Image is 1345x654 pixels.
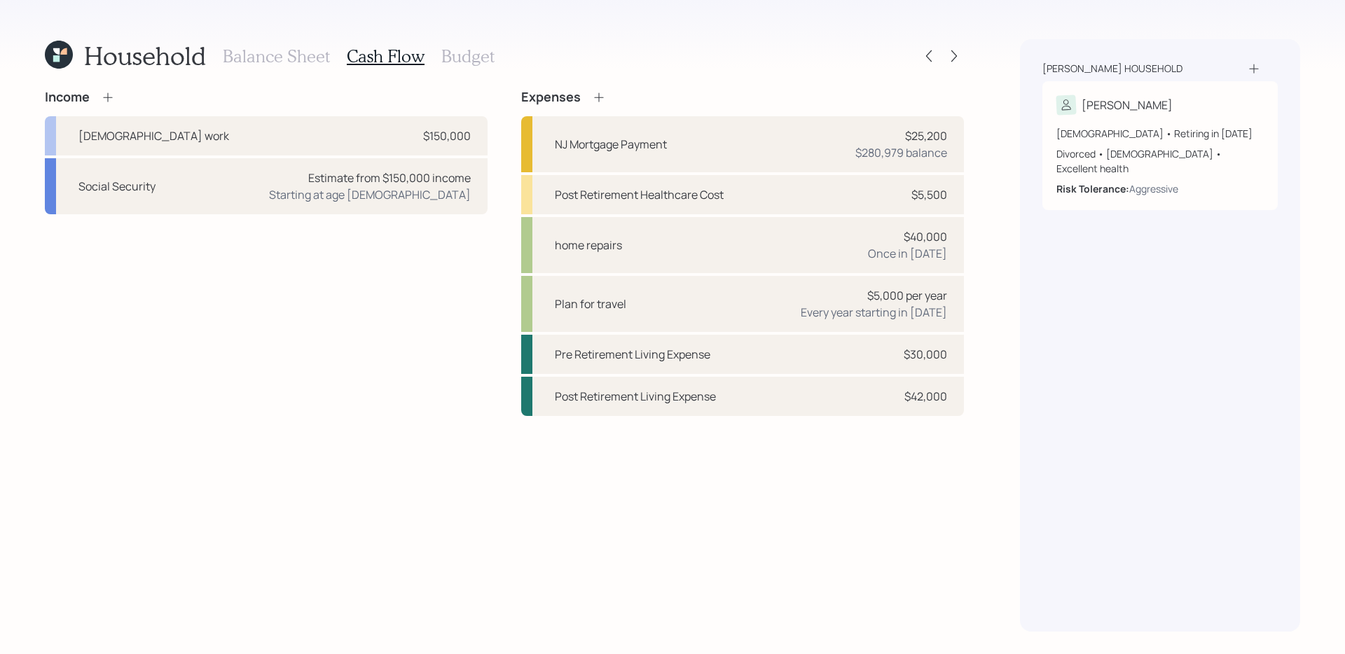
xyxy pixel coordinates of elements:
[904,346,947,363] div: $30,000
[1082,97,1173,113] div: [PERSON_NAME]
[868,245,947,262] div: Once in [DATE]
[904,388,947,405] div: $42,000
[911,186,947,203] div: $5,500
[45,90,90,105] h4: Income
[905,127,947,144] div: $25,200
[1042,62,1182,76] div: [PERSON_NAME] household
[269,186,471,203] div: Starting at age [DEMOGRAPHIC_DATA]
[904,228,947,245] div: $40,000
[1056,182,1129,195] b: Risk Tolerance:
[347,46,425,67] h3: Cash Flow
[441,46,495,67] h3: Budget
[308,169,471,186] div: Estimate from $150,000 income
[555,346,710,363] div: Pre Retirement Living Expense
[1129,181,1178,196] div: Aggressive
[84,41,206,71] h1: Household
[555,136,667,153] div: NJ Mortgage Payment
[855,144,947,161] div: $280,979 balance
[555,388,716,405] div: Post Retirement Living Expense
[423,127,471,144] div: $150,000
[521,90,581,105] h4: Expenses
[223,46,330,67] h3: Balance Sheet
[78,127,229,144] div: [DEMOGRAPHIC_DATA] work
[801,304,947,321] div: Every year starting in [DATE]
[1056,126,1264,141] div: [DEMOGRAPHIC_DATA] • Retiring in [DATE]
[1056,146,1264,176] div: Divorced • [DEMOGRAPHIC_DATA] • Excellent health
[555,237,622,253] div: home repairs
[555,186,724,203] div: Post Retirement Healthcare Cost
[555,295,626,312] div: Plan for travel
[78,178,156,195] div: Social Security
[867,287,947,304] div: $5,000 per year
